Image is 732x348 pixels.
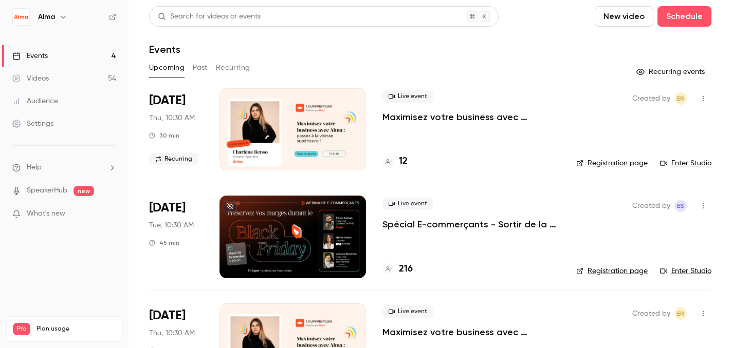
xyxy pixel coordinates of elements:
[576,158,648,168] a: Registration page
[632,307,670,320] span: Created by
[660,266,711,276] a: Enter Studio
[12,119,53,129] div: Settings
[595,6,653,27] button: New video
[149,220,194,230] span: Tue, 10:30 AM
[104,209,116,219] iframe: Noticeable Trigger
[158,11,261,22] div: Search for videos or events
[399,154,408,168] h4: 12
[149,196,203,278] div: Sep 30 Tue, 10:30 AM (Europe/Paris)
[12,162,116,173] li: help-dropdown-opener
[632,200,670,212] span: Created by
[674,307,687,320] span: Eric ROMER
[382,154,408,168] a: 12
[149,200,186,216] span: [DATE]
[382,218,560,230] a: Spécial E-commerçants - Sortir de la guerre des prix et préserver ses marges pendant [DATE][DATE]
[632,64,711,80] button: Recurring events
[632,92,670,105] span: Created by
[382,262,413,276] a: 216
[149,328,195,338] span: Thu, 10:30 AM
[216,60,250,76] button: Recurring
[27,208,65,219] span: What's new
[674,200,687,212] span: Evan SAIDI
[36,325,116,333] span: Plan usage
[149,131,179,140] div: 30 min
[149,307,186,324] span: [DATE]
[149,153,198,165] span: Recurring
[149,43,180,55] h1: Events
[677,200,684,212] span: ES
[677,307,684,320] span: ER
[13,9,29,25] img: Alma
[399,262,413,276] h4: 216
[12,73,49,84] div: Videos
[12,51,48,61] div: Events
[74,186,94,196] span: new
[149,88,203,170] div: Sep 25 Thu, 10:30 AM (Europe/Paris)
[382,326,560,338] a: Maximisez votre business avec [PERSON_NAME] : passez à la vitesse supérieure !
[576,266,648,276] a: Registration page
[27,162,42,173] span: Help
[382,305,433,318] span: Live event
[13,323,30,335] span: Pro
[657,6,711,27] button: Schedule
[674,92,687,105] span: Eric ROMER
[149,239,179,247] div: 45 min
[382,111,560,123] a: Maximisez votre business avec [PERSON_NAME] : passez à la vitesse supérieure !
[38,12,55,22] h6: Alma
[149,60,185,76] button: Upcoming
[149,113,195,123] span: Thu, 10:30 AM
[382,198,433,210] span: Live event
[677,92,684,105] span: ER
[149,92,186,109] span: [DATE]
[12,96,58,106] div: Audience
[382,90,433,103] span: Live event
[660,158,711,168] a: Enter Studio
[27,185,67,196] a: SpeakerHub
[193,60,208,76] button: Past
